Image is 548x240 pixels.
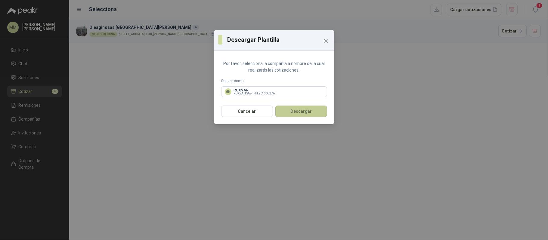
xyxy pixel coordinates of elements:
button: Descargar [275,106,327,117]
button: Close [321,36,331,46]
p: Por favor, selecciona la compañía a nombre de la cual realizarás las cotizaciones. [221,60,327,73]
button: Cancelar [221,106,273,117]
label: Cotizar como: [221,78,327,84]
h3: Descargar Plantilla [227,35,330,44]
